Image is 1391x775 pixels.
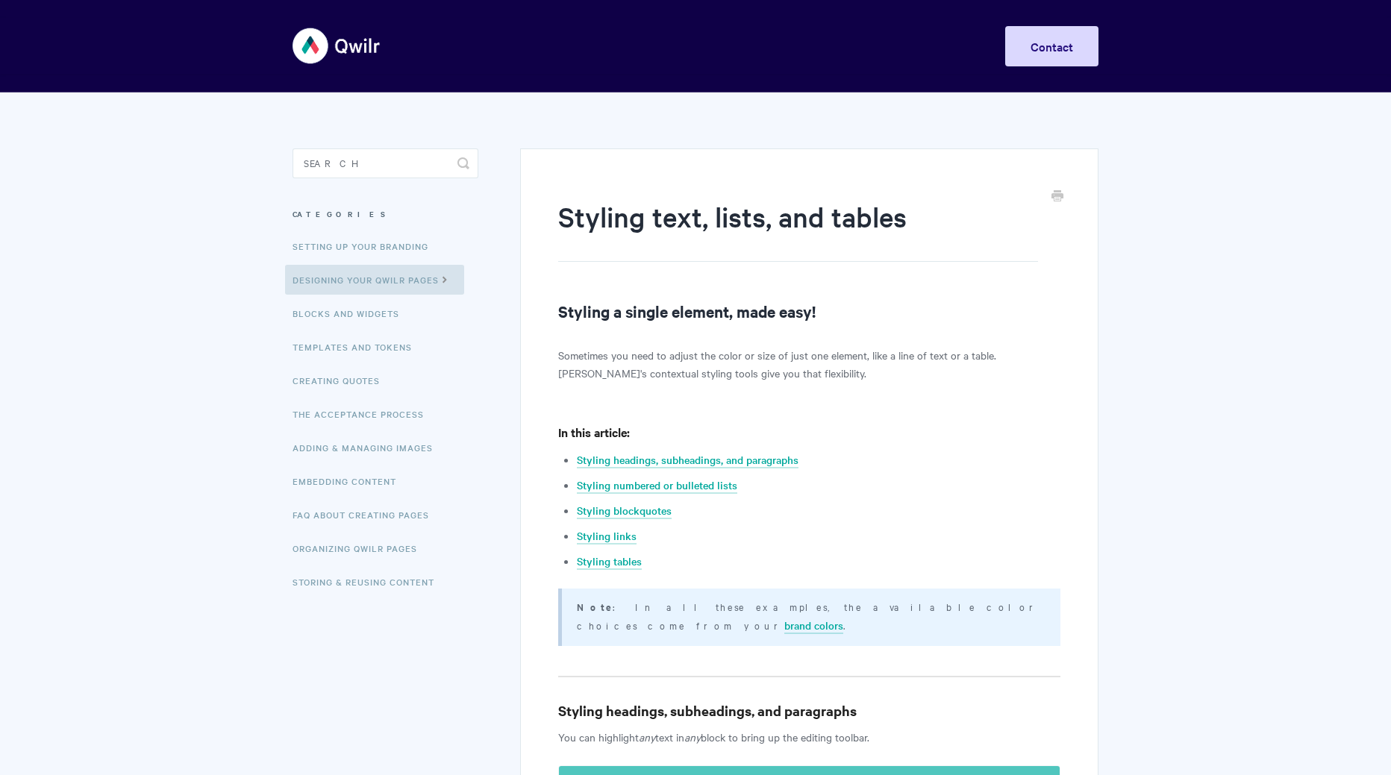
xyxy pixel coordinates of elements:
[285,265,464,295] a: Designing Your Qwilr Pages
[1005,26,1098,66] a: Contact
[293,201,478,228] h3: Categories
[293,365,391,395] a: Creating Quotes
[293,433,444,462] a: Adding & Managing Images
[558,424,630,440] strong: In this article:
[558,299,1060,323] h2: Styling a single element, made easy!
[293,466,407,496] a: Embedding Content
[684,729,701,744] em: any
[293,567,446,597] a: Storing & Reusing Content
[1051,189,1063,205] a: Print this Article
[577,597,1042,634] p: : In all these examples, the available color choices come from your .
[293,332,423,362] a: Templates and Tokens
[577,477,737,494] a: Styling numbered or bulleted lists
[293,399,435,429] a: The Acceptance Process
[558,728,1060,746] p: You can highlight text in block to bring up the editing toolbar.
[558,346,1060,382] p: Sometimes you need to adjust the color or size of just one element, like a line of text or a tabl...
[558,700,1060,721] h3: Styling headings, subheadings, and paragraphs
[293,148,478,178] input: Search
[293,298,410,328] a: Blocks and Widgets
[293,18,381,74] img: Qwilr Help Center
[293,500,440,530] a: FAQ About Creating Pages
[577,553,642,570] a: Styling tables
[577,503,672,519] a: Styling blockquotes
[293,533,428,563] a: Organizing Qwilr Pages
[558,198,1038,262] h1: Styling text, lists, and tables
[577,452,798,468] a: Styling headings, subheadings, and paragraphs
[577,600,613,614] b: Note
[293,231,440,261] a: Setting up your Branding
[784,618,843,634] a: brand colors
[577,528,637,545] a: Styling links
[639,729,655,744] em: any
